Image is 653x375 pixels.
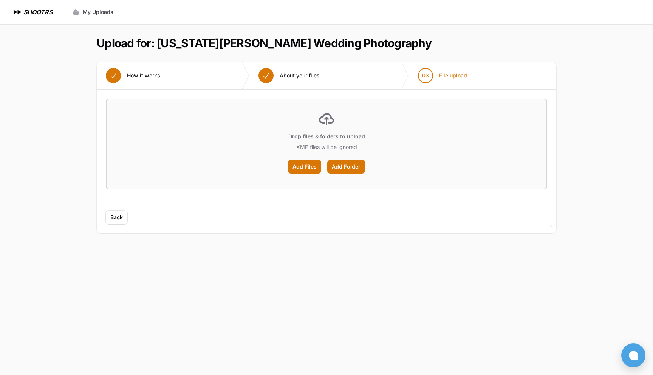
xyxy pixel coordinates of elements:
div: Domain Overview [29,45,68,50]
label: Add Folder [327,160,365,174]
div: v2 [547,222,552,231]
img: website_grey.svg [12,20,18,26]
span: How it works [127,72,160,79]
img: logo_orange.svg [12,12,18,18]
button: Open chat window [621,343,645,367]
button: How it works [97,62,169,89]
span: My Uploads [83,8,113,16]
label: Add Files [288,160,321,174]
span: About your files [280,72,320,79]
img: tab_keywords_by_traffic_grey.svg [75,44,81,50]
a: My Uploads [68,5,118,19]
button: 03 File upload [409,62,476,89]
div: Domain: [DOMAIN_NAME] [20,20,83,26]
button: About your files [249,62,329,89]
p: Drop files & folders to upload [288,133,365,140]
button: Back [106,211,127,224]
h1: SHOOTRS [23,8,53,17]
h1: Upload for: [US_STATE][PERSON_NAME] Wedding Photography [97,36,432,50]
span: File upload [439,72,467,79]
span: Back [110,214,123,221]
span: 03 [422,72,429,79]
img: SHOOTRS [12,8,23,17]
a: SHOOTRS SHOOTRS [12,8,53,17]
p: XMP files will be ignored [296,143,357,151]
img: tab_domain_overview_orange.svg [20,44,26,50]
div: v 4.0.25 [21,12,37,18]
div: Keywords by Traffic [84,45,127,50]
